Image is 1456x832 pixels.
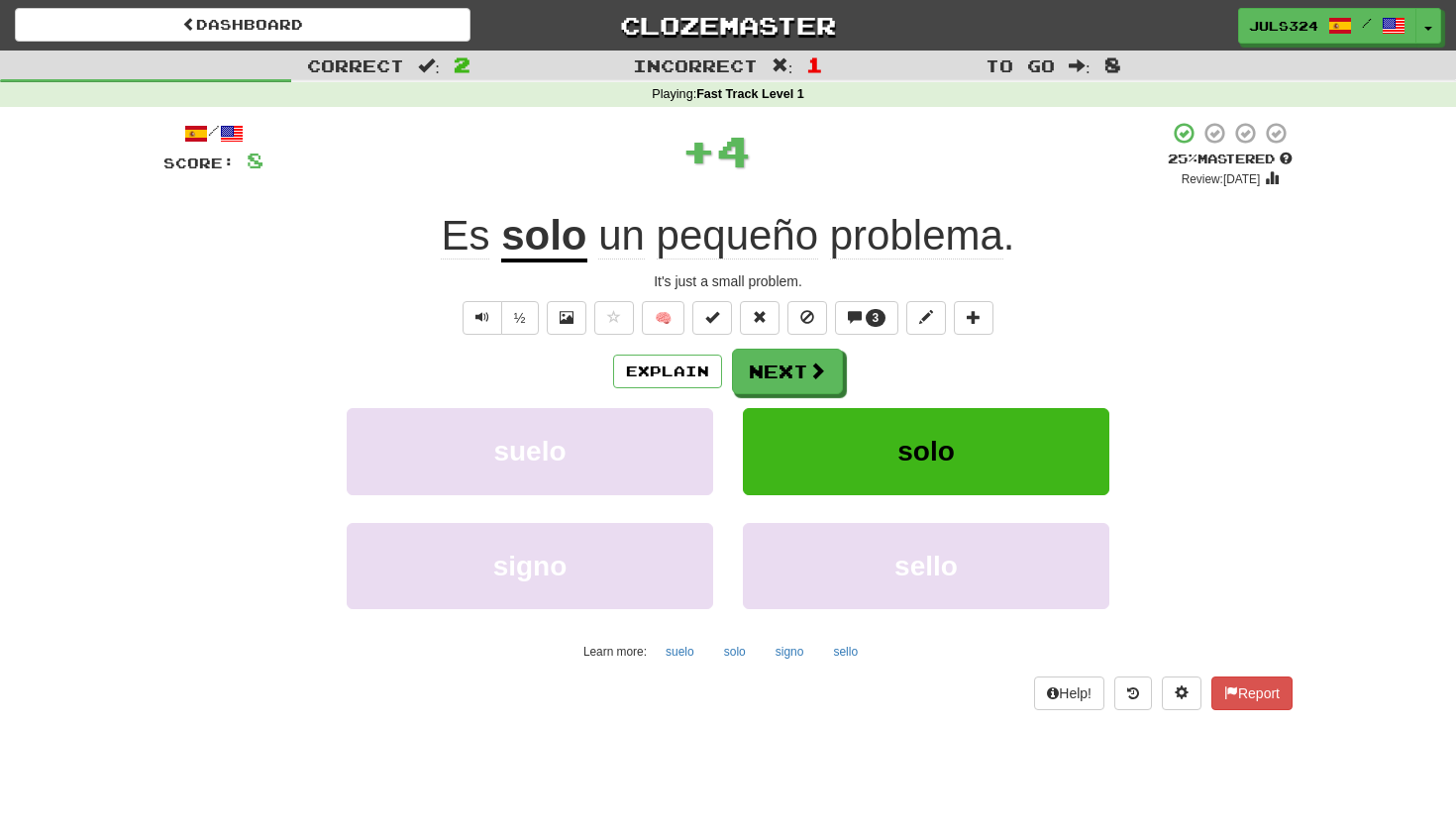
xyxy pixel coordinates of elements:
span: Correct [307,55,404,75]
strong: Fast Track Level 1 [696,87,804,101]
span: suelo [493,436,566,467]
button: Edit sentence (alt+d) [906,301,946,335]
button: Play sentence audio (ctl+space) [463,301,502,335]
span: solo [897,436,955,467]
span: 25 % [1168,151,1197,166]
button: signo [765,637,815,667]
a: Dashboard [15,8,470,42]
div: / [163,121,263,146]
button: 🧠 [642,301,684,335]
span: Es [441,212,489,260]
a: juls324 / [1238,8,1416,44]
button: Next [732,349,843,394]
button: sello [822,637,869,667]
button: 3 [835,301,899,335]
button: Explain [613,355,722,388]
span: signo [493,551,568,581]
span: 8 [1104,52,1121,76]
span: 1 [806,52,823,76]
button: Add to collection (alt+a) [954,301,993,335]
button: signo [347,523,713,609]
span: 3 [873,311,880,325]
div: Mastered [1168,151,1293,168]
div: It's just a small problem. [163,271,1293,291]
button: Ignore sentence (alt+i) [787,301,827,335]
div: Text-to-speech controls [459,301,539,335]
button: Report [1211,676,1293,710]
button: Set this sentence to 100% Mastered (alt+m) [692,301,732,335]
span: juls324 [1249,17,1318,35]
span: To go [986,55,1055,75]
button: sello [743,523,1109,609]
small: Review: [DATE] [1182,172,1261,186]
span: problema [830,212,1003,260]
button: suelo [347,408,713,494]
span: Score: [163,155,235,171]
span: : [418,57,440,74]
span: pequeño [657,212,819,260]
span: 4 [716,126,751,175]
button: solo [743,408,1109,494]
button: Reset to 0% Mastered (alt+r) [740,301,780,335]
a: Clozemaster [500,8,956,43]
span: Incorrect [633,55,758,75]
span: + [681,121,716,180]
span: 2 [454,52,470,76]
small: Learn more: [583,645,647,659]
button: solo [713,637,757,667]
button: Help! [1034,676,1104,710]
button: Favorite sentence (alt+f) [594,301,634,335]
span: sello [894,551,958,581]
span: . [587,212,1015,260]
span: : [772,57,793,74]
button: Show image (alt+x) [547,301,586,335]
span: un [598,212,645,260]
button: Round history (alt+y) [1114,676,1152,710]
span: / [1362,16,1372,30]
span: 8 [247,148,263,172]
span: : [1069,57,1091,74]
button: suelo [655,637,705,667]
button: ½ [501,301,539,335]
u: solo [501,212,586,262]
